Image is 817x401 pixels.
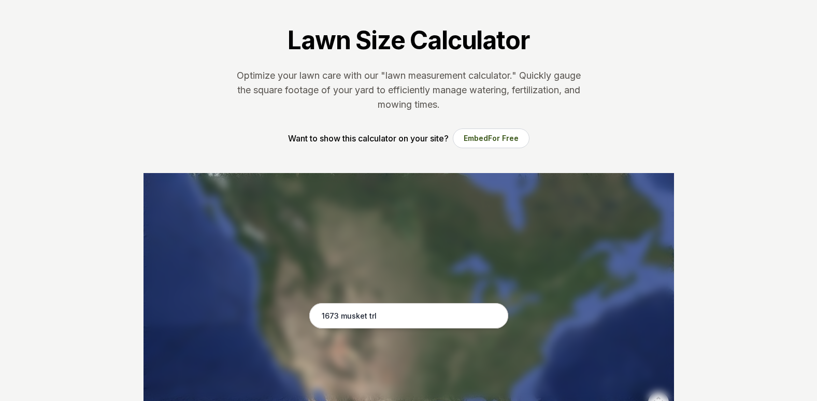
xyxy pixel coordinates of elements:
[453,128,529,148] button: EmbedFor Free
[488,134,519,142] span: For Free
[288,25,529,56] h1: Lawn Size Calculator
[309,303,508,329] input: Enter your address to get started
[288,132,449,145] p: Want to show this calculator on your site?
[235,68,583,112] p: Optimize your lawn care with our "lawn measurement calculator." Quickly gauge the square footage ...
